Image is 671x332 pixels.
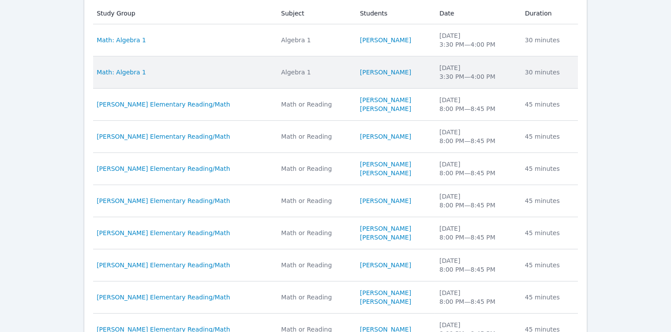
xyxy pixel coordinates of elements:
[360,233,411,242] a: [PERSON_NAME]
[93,217,578,249] tr: [PERSON_NAME] Elementary Reading/MathMath or Reading[PERSON_NAME][PERSON_NAME][DATE]8:00 PM—8:45 ...
[93,3,276,24] th: Study Group
[276,3,355,24] th: Subject
[520,3,578,24] th: Duration
[93,185,578,217] tr: [PERSON_NAME] Elementary Reading/MathMath or Reading[PERSON_NAME][DATE]8:00 PM—8:45 PM45 minutes
[439,224,514,242] div: [DATE] 8:00 PM — 8:45 PM
[525,164,573,173] div: 45 minutes
[281,132,349,141] div: Math or Reading
[97,164,230,173] a: [PERSON_NAME] Elementary Reading/Math
[97,68,146,77] a: Math: Algebra 1
[439,160,514,177] div: [DATE] 8:00 PM — 8:45 PM
[439,256,514,274] div: [DATE] 8:00 PM — 8:45 PM
[360,224,411,233] a: [PERSON_NAME]
[360,160,411,169] a: [PERSON_NAME]
[525,293,573,302] div: 45 minutes
[281,164,349,173] div: Math or Reading
[360,96,411,104] a: [PERSON_NAME]
[97,100,230,109] a: [PERSON_NAME] Elementary Reading/Math
[97,132,230,141] a: [PERSON_NAME] Elementary Reading/Math
[525,132,573,141] div: 45 minutes
[439,96,514,113] div: [DATE] 8:00 PM — 8:45 PM
[93,281,578,314] tr: [PERSON_NAME] Elementary Reading/MathMath or Reading[PERSON_NAME][PERSON_NAME][DATE]8:00 PM—8:45 ...
[525,68,573,77] div: 30 minutes
[360,297,411,306] a: [PERSON_NAME]
[93,56,578,89] tr: Math: Algebra 1Algebra 1[PERSON_NAME][DATE]3:30 PM—4:00 PM30 minutes
[360,196,411,205] a: [PERSON_NAME]
[439,31,514,49] div: [DATE] 3:30 PM — 4:00 PM
[281,68,349,77] div: Algebra 1
[281,293,349,302] div: Math or Reading
[360,36,411,44] a: [PERSON_NAME]
[439,192,514,210] div: [DATE] 8:00 PM — 8:45 PM
[360,132,411,141] a: [PERSON_NAME]
[281,261,349,269] div: Math or Reading
[439,63,514,81] div: [DATE] 3:30 PM — 4:00 PM
[525,261,573,269] div: 45 minutes
[525,229,573,237] div: 45 minutes
[360,68,411,77] a: [PERSON_NAME]
[97,229,230,237] a: [PERSON_NAME] Elementary Reading/Math
[355,3,434,24] th: Students
[97,36,146,44] a: Math: Algebra 1
[360,169,411,177] a: [PERSON_NAME]
[360,104,411,113] a: [PERSON_NAME]
[525,100,573,109] div: 45 minutes
[525,36,573,44] div: 30 minutes
[97,261,230,269] a: [PERSON_NAME] Elementary Reading/Math
[281,36,349,44] div: Algebra 1
[97,293,230,302] a: [PERSON_NAME] Elementary Reading/Math
[281,229,349,237] div: Math or Reading
[93,24,578,56] tr: Math: Algebra 1Algebra 1[PERSON_NAME][DATE]3:30 PM—4:00 PM30 minutes
[93,121,578,153] tr: [PERSON_NAME] Elementary Reading/MathMath or Reading[PERSON_NAME][DATE]8:00 PM—8:45 PM45 minutes
[439,128,514,145] div: [DATE] 8:00 PM — 8:45 PM
[525,196,573,205] div: 45 minutes
[281,100,349,109] div: Math or Reading
[93,89,578,121] tr: [PERSON_NAME] Elementary Reading/MathMath or Reading[PERSON_NAME][PERSON_NAME][DATE]8:00 PM—8:45 ...
[360,261,411,269] a: [PERSON_NAME]
[93,153,578,185] tr: [PERSON_NAME] Elementary Reading/MathMath or Reading[PERSON_NAME][PERSON_NAME][DATE]8:00 PM—8:45 ...
[360,288,411,297] a: [PERSON_NAME]
[93,249,578,281] tr: [PERSON_NAME] Elementary Reading/MathMath or Reading[PERSON_NAME][DATE]8:00 PM—8:45 PM45 minutes
[281,196,349,205] div: Math or Reading
[434,3,520,24] th: Date
[439,288,514,306] div: [DATE] 8:00 PM — 8:45 PM
[97,196,230,205] a: [PERSON_NAME] Elementary Reading/Math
